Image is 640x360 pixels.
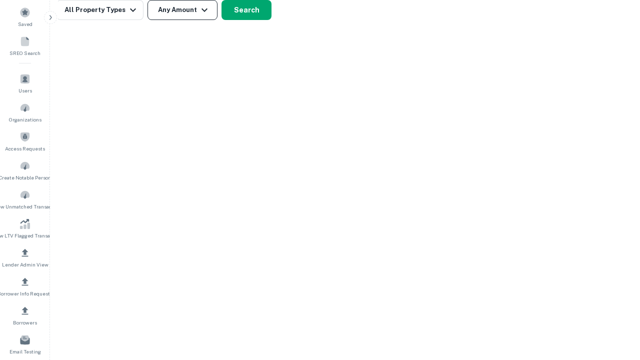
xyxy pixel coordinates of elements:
[3,32,47,59] a: SREO Search
[3,272,47,299] a: Borrower Info Requests
[3,214,47,241] a: Review LTV Flagged Transactions
[9,115,41,123] span: Organizations
[18,86,32,94] span: Users
[5,144,45,152] span: Access Requests
[18,20,32,28] span: Saved
[3,243,47,270] a: Lender Admin View
[3,98,47,125] a: Organizations
[3,330,47,357] a: Email Testing
[590,280,640,328] iframe: Chat Widget
[9,347,41,355] span: Email Testing
[3,156,47,183] a: Create Notable Person
[3,69,47,96] a: Users
[2,260,48,268] span: Lender Admin View
[3,3,47,30] a: Saved
[3,301,47,328] a: Borrowers
[3,185,47,212] a: Review Unmatched Transactions
[9,49,40,57] span: SREO Search
[3,127,47,154] a: Access Requests
[13,318,37,326] span: Borrowers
